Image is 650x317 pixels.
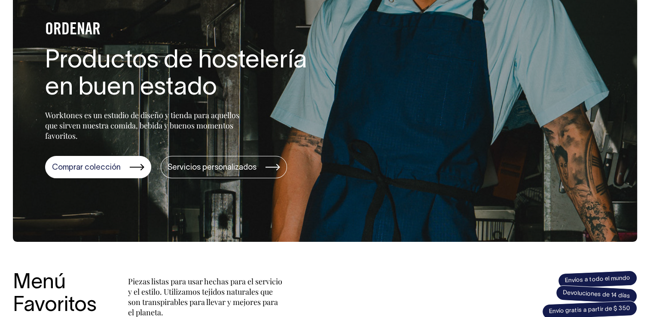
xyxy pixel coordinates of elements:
a: Servicios personalizados [161,156,287,178]
h1: Productos de hostelería en buen estado [45,48,320,103]
h4: ORDENAR [45,21,320,39]
a: Comprar colección [45,156,151,178]
span: Devoluciones de 14 días [555,285,638,304]
p: Worktones es un estudio de diseño y tienda para aquellos que sirven nuestra comida, bebida y buen... [45,110,241,141]
span: Envíos a todo el mundo [558,270,637,289]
